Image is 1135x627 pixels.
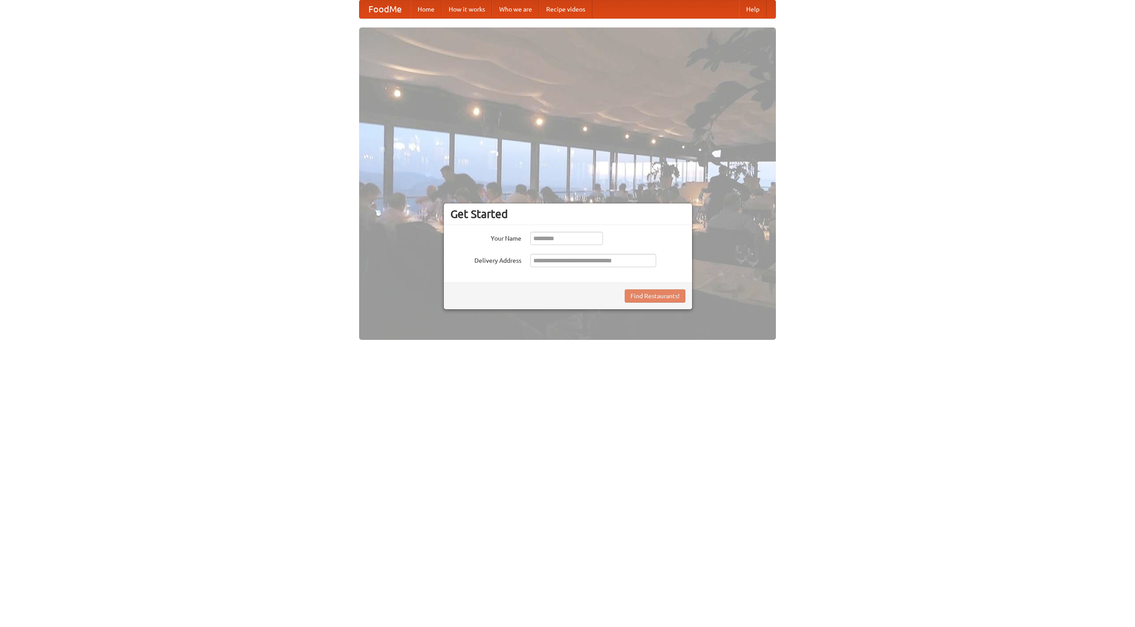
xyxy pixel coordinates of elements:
label: Delivery Address [450,254,521,265]
a: Who we are [492,0,539,18]
a: How it works [442,0,492,18]
button: Find Restaurants! [625,289,685,303]
a: Help [739,0,767,18]
a: Recipe videos [539,0,592,18]
h3: Get Started [450,207,685,221]
a: FoodMe [360,0,411,18]
label: Your Name [450,232,521,243]
a: Home [411,0,442,18]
